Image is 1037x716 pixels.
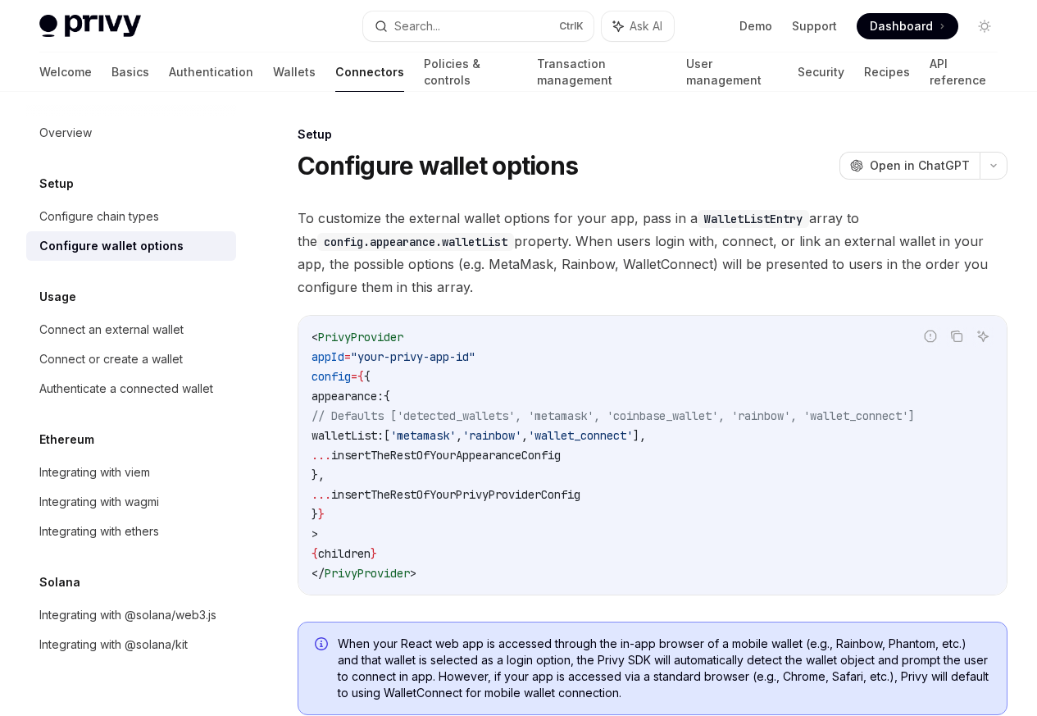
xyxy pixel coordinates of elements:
code: config.appearance.walletList [317,233,514,251]
div: Overview [39,123,92,143]
a: Basics [111,52,149,92]
button: Report incorrect code [920,326,941,347]
span: } [318,507,325,522]
span: = [351,369,357,384]
span: { [357,369,364,384]
span: "your-privy-app-id" [351,349,475,364]
code: WalletListEntry [698,210,809,228]
span: 'metamask' [390,428,456,443]
div: Integrating with wagmi [39,492,159,512]
div: Search... [394,16,440,36]
a: Recipes [864,52,910,92]
a: Integrating with @solana/kit [26,630,236,659]
span: { [384,389,390,404]
span: } [371,546,377,561]
a: Support [792,18,837,34]
span: ], [633,428,646,443]
button: Search...CtrlK [363,11,594,41]
a: Demo [739,18,772,34]
span: = [344,349,351,364]
span: [ [384,428,390,443]
span: When your React web app is accessed through the in-app browser of a mobile wallet (e.g., Rainbow,... [338,636,990,701]
h1: Configure wallet options [298,151,578,180]
span: ... [312,448,331,463]
a: Policies & controls [424,52,517,92]
a: Overview [26,118,236,148]
div: Authenticate a connected wallet [39,379,213,399]
a: Authentication [169,52,253,92]
span: insertTheRestOfYourAppearanceConfig [331,448,561,463]
span: > [410,566,416,581]
a: Welcome [39,52,92,92]
span: < [312,330,318,344]
div: Setup [298,126,1007,143]
a: User management [686,52,778,92]
a: Connectors [335,52,404,92]
h5: Usage [39,287,76,307]
span: PrivyProvider [318,330,403,344]
span: 'rainbow' [462,428,521,443]
a: API reference [930,52,998,92]
div: Connect or create a wallet [39,349,183,369]
h5: Ethereum [39,430,94,449]
span: ... [312,487,331,502]
div: Integrating with viem [39,463,150,482]
a: Transaction management [537,52,666,92]
span: { [312,546,318,561]
a: Integrating with ethers [26,517,236,546]
h5: Solana [39,572,80,592]
span: appearance: [312,389,384,404]
button: Copy the contents from the code block [946,326,967,347]
a: Authenticate a connected wallet [26,374,236,404]
div: Integrating with @solana/web3.js [39,605,216,625]
h5: Setup [39,174,74,194]
span: To customize the external wallet options for your app, pass in a array to the property. When user... [298,207,1007,299]
a: Configure wallet options [26,231,236,261]
span: Open in ChatGPT [870,157,970,174]
div: Integrating with ethers [39,522,159,541]
a: Dashboard [857,13,958,39]
button: Ask AI [602,11,674,41]
a: Connect an external wallet [26,315,236,344]
span: PrivyProvider [325,566,410,581]
svg: Info [315,637,331,654]
button: Toggle dark mode [971,13,998,39]
span: , [521,428,528,443]
a: Integrating with wagmi [26,487,236,517]
span: // Defaults ['detected_wallets', 'metamask', 'coinbase_wallet', 'rainbow', 'wallet_connect'] [312,408,915,423]
span: children [318,546,371,561]
div: Connect an external wallet [39,320,184,340]
a: Security [798,52,844,92]
span: appId [312,349,344,364]
button: Open in ChatGPT [839,152,980,180]
div: Configure chain types [39,207,159,226]
span: Ctrl K [559,20,584,33]
span: Ask AI [630,18,662,34]
span: 'wallet_connect' [528,428,633,443]
span: } [312,507,318,522]
div: Configure wallet options [39,236,184,256]
a: Connect or create a wallet [26,344,236,374]
span: config [312,369,351,384]
button: Ask AI [972,326,994,347]
img: light logo [39,15,141,38]
span: Dashboard [870,18,933,34]
span: </ [312,566,325,581]
a: Configure chain types [26,202,236,231]
span: , [456,428,462,443]
span: insertTheRestOfYourPrivyProviderConfig [331,487,580,502]
div: Integrating with @solana/kit [39,635,188,654]
span: > [312,527,318,541]
span: walletList: [312,428,384,443]
a: Wallets [273,52,316,92]
span: { [364,369,371,384]
span: }, [312,467,325,482]
a: Integrating with viem [26,458,236,487]
a: Integrating with @solana/web3.js [26,600,236,630]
